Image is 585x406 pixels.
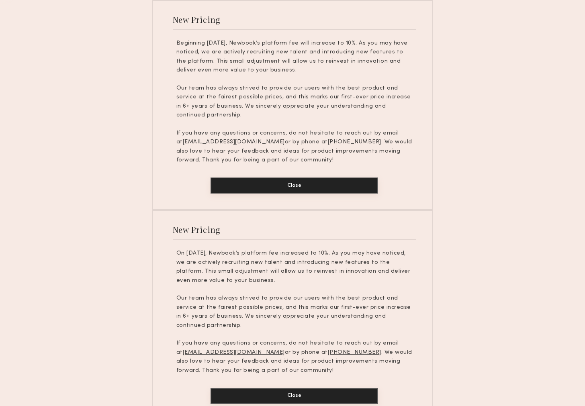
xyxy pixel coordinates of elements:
button: Close [211,177,378,194]
u: [PHONE_NUMBER] [328,139,381,145]
p: If you have any questions or concerns, do not hesitate to reach out by email at or by phone at . ... [176,339,413,375]
p: If you have any questions or concerns, do not hesitate to reach out by email at or by phone at . ... [176,129,413,165]
p: Beginning [DATE], Newbook’s platform fee will increase to 10%. As you may have noticed, we are ac... [176,39,413,75]
button: Close [211,388,378,404]
u: [EMAIL_ADDRESS][DOMAIN_NAME] [183,139,285,145]
p: Our team has always strived to provide our users with the best product and service at the fairest... [176,294,413,330]
u: [PHONE_NUMBER] [328,350,381,355]
div: New Pricing [173,14,221,25]
p: Our team has always strived to provide our users with the best product and service at the fairest... [176,84,413,120]
u: [EMAIL_ADDRESS][DOMAIN_NAME] [183,350,285,355]
div: New Pricing [173,224,221,235]
p: On [DATE], Newbook’s platform fee increased to 10%. As you may have noticed, we are actively recr... [176,249,413,285]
